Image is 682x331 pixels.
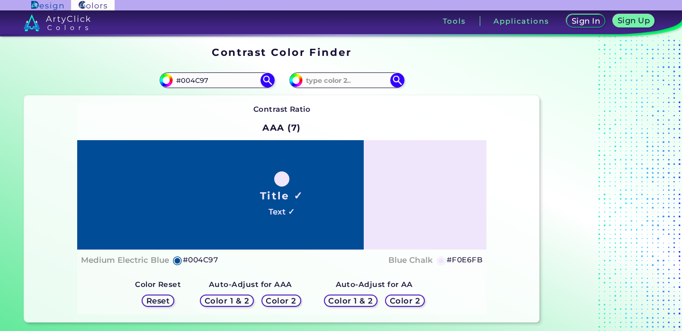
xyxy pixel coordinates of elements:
input: type color 2.. [303,74,391,87]
h5: Reset [146,297,170,304]
h4: Text ✓ [269,205,295,219]
img: icon search [390,73,404,87]
h1: Title ✓ [260,188,304,203]
h5: Sign Up [618,17,650,24]
h4: Medium Electric Blue [81,253,169,267]
h3: Tools [443,18,466,25]
h5: Color 1 & 2 [328,297,373,304]
strong: Contrast Ratio [253,105,311,114]
a: Sign In [566,14,605,27]
img: logo_artyclick_colors_white.svg [24,14,90,31]
strong: Auto-Adjust for AAA [209,280,292,289]
h1: Contrast Color Finder [212,45,351,59]
input: type color 1.. [173,74,261,87]
h2: AAA (7) [258,117,305,138]
h5: #F0E6FB [447,254,483,266]
h5: Color 1 & 2 [205,297,249,304]
h5: ◉ [436,254,447,266]
h5: Color 2 [266,297,296,304]
h5: ◉ [172,254,183,266]
h5: Color 2 [390,297,420,304]
img: icon search [260,73,275,87]
a: Sign Up [613,14,655,27]
h5: Sign In [572,17,600,25]
h5: #004C97 [183,254,218,266]
h4: Blue Chalk [388,253,433,267]
strong: Auto-Adjust for AA [336,280,413,289]
h3: Applications [494,18,549,25]
strong: Color Reset [135,280,181,289]
img: ArtyClick Design logo [31,1,63,10]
